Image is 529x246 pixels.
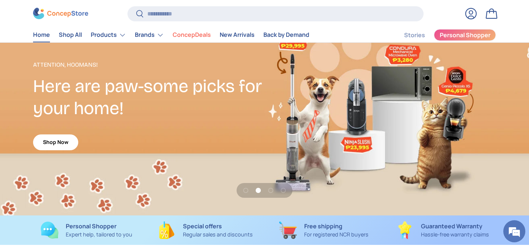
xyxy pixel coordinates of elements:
p: Hassle-free warranty claims [421,231,489,239]
a: Special offers Regular sales and discounts [152,221,259,239]
a: Shop Now [33,134,78,150]
strong: Special offers [183,222,222,230]
img: ConcepStore [33,8,88,20]
textarea: Type your message and hit 'Enter' [4,166,140,192]
strong: Personal Shopper [66,222,116,230]
a: ConcepDeals [173,28,211,42]
a: Shop All [59,28,82,42]
strong: Guaranteed Warranty [421,222,482,230]
p: Regular sales and discounts [183,231,253,239]
p: Attention, Hoomans! [33,60,264,69]
summary: Brands [130,28,168,42]
nav: Primary [33,28,309,42]
span: Personal Shopper [440,32,490,38]
a: Personal Shopper Expert help, tailored to you [33,221,140,239]
h2: Here are paw-some picks for your home! [33,75,264,120]
p: Expert help, tailored to you [66,231,132,239]
a: Personal Shopper [434,29,496,41]
p: For registered NCR buyers [304,231,368,239]
a: Back by Demand [263,28,309,42]
a: Free shipping For registered NCR buyers [270,221,377,239]
div: Chat with us now [38,41,123,51]
a: Home [33,28,50,42]
div: Minimize live chat window [120,4,138,21]
a: Guaranteed Warranty Hassle-free warranty claims [389,221,496,239]
span: We're online! [43,75,101,150]
a: Stories [404,28,425,42]
strong: Free shipping [304,222,342,230]
nav: Secondary [386,28,496,42]
a: New Arrivals [220,28,255,42]
summary: Products [86,28,130,42]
